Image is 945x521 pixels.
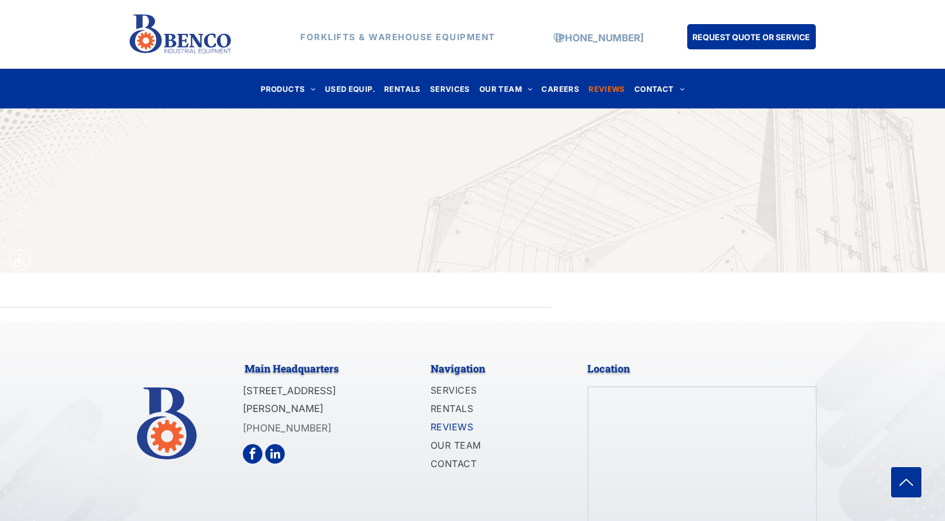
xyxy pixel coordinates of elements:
[687,24,816,49] a: REQUEST QUOTE OR SERVICE
[243,385,336,414] span: [STREET_ADDRESS][PERSON_NAME]
[300,32,495,42] strong: FORKLIFTS & WAREHOUSE EQUIPMENT
[584,81,630,96] a: REVIEWS
[379,81,425,96] a: RENTALS
[431,419,555,437] a: REVIEWS
[243,422,331,434] a: [PHONE_NUMBER]
[630,81,689,96] a: CONTACT
[587,361,630,375] span: Location
[692,26,810,48] span: REQUEST QUOTE OR SERVICE
[243,444,262,464] a: facebook
[431,382,555,401] a: SERVICES
[537,81,584,96] a: CAREERS
[425,81,475,96] a: SERVICES
[431,437,555,456] a: OUR TEAM
[431,361,485,375] span: Navigation
[256,81,320,96] a: PRODUCTS
[265,444,285,464] a: linkedin
[555,32,644,44] a: [PHONE_NUMBER]
[431,401,555,419] a: RENTALS
[431,456,555,474] a: CONTACT
[245,361,339,375] span: Main Headquarters
[320,81,379,96] a: USED EQUIP.
[475,81,537,96] a: OUR TEAM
